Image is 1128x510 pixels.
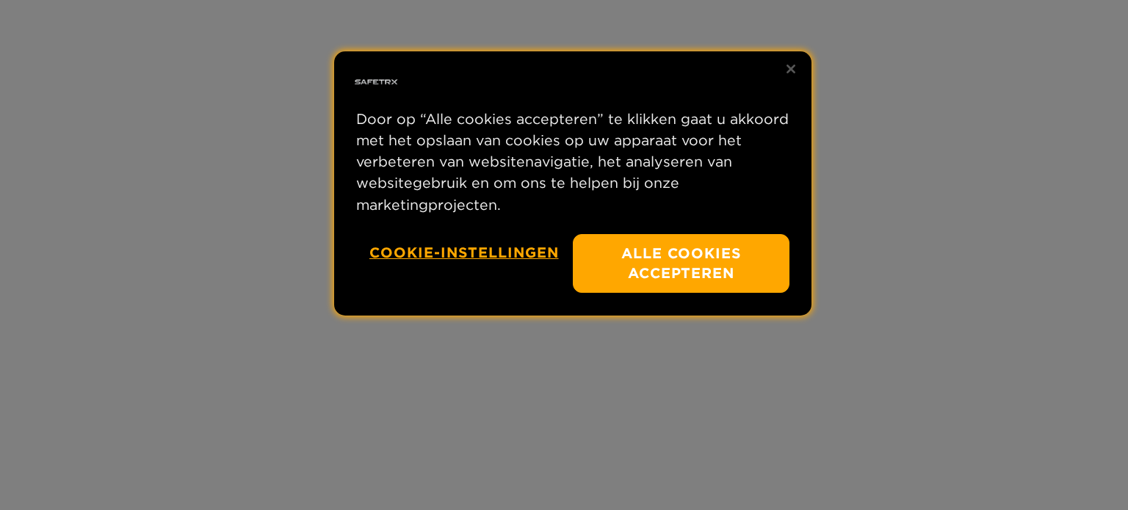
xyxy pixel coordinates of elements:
[356,109,789,216] p: Door op “Alle cookies accepteren” te klikken gaat u akkoord met het opslaan van cookies op uw app...
[775,53,807,85] button: Sluiten
[369,234,559,272] button: Cookie-instellingen
[573,234,789,294] button: Alle cookies accepteren
[352,59,399,106] img: Bedrijfslogo
[334,51,811,316] div: Privacy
